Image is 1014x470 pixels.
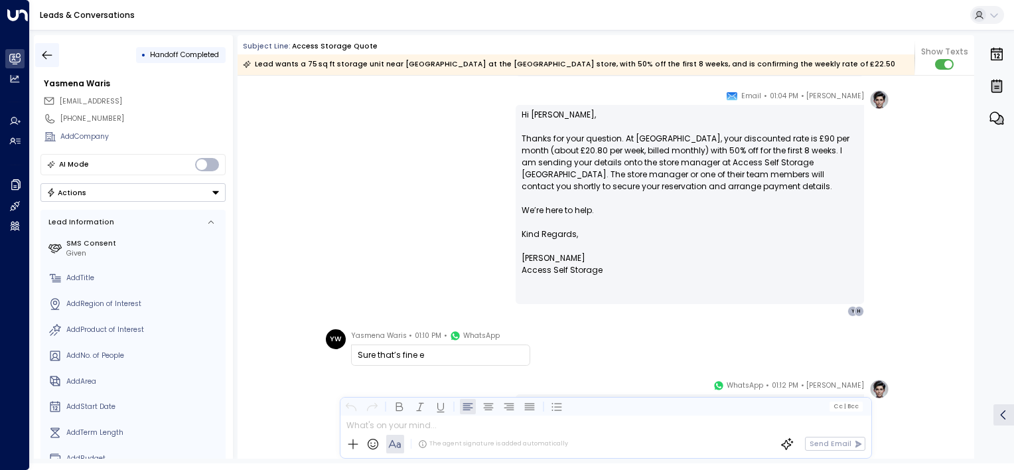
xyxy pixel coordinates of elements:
[66,299,222,309] div: AddRegion of Interest
[830,402,863,411] button: Cc|Bcc
[801,379,804,392] span: •
[292,41,378,52] div: Access Storage Quote
[806,379,864,392] span: [PERSON_NAME]
[40,183,226,202] div: Button group with a nested menu
[45,217,114,228] div: Lead Information
[921,46,968,58] span: Show Texts
[869,90,889,110] img: profile-logo.png
[741,90,761,103] span: Email
[770,90,798,103] span: 01:04 PM
[66,238,222,249] label: SMS Consent
[418,439,568,449] div: The agent signature is added automatically
[854,306,865,317] div: H
[764,90,767,103] span: •
[66,248,222,259] div: Given
[801,90,804,103] span: •
[444,329,447,343] span: •
[66,453,222,464] div: AddBudget
[40,9,135,21] a: Leads & Conversations
[843,403,845,410] span: |
[415,329,441,343] span: 01:10 PM
[66,273,222,283] div: AddTitle
[46,188,87,197] div: Actions
[522,228,578,240] span: Kind Regards,
[833,403,859,410] span: Cc Bcc
[522,109,858,228] p: Hi [PERSON_NAME], Thanks for your question. At [GEOGRAPHIC_DATA], your discounted rate is £90 per...
[60,96,122,106] span: [EMAIL_ADDRESS]
[326,329,346,349] div: YW
[243,41,291,51] span: Subject Line:
[766,379,769,392] span: •
[351,329,407,343] span: Yasmena Waris
[44,78,226,90] div: Yasmena Waris
[66,402,222,412] div: AddStart Date
[60,96,122,107] span: yasmena@myself.con
[60,131,226,142] div: AddCompany
[243,58,895,71] div: Lead wants a 75 sq ft storage unit near [GEOGRAPHIC_DATA] at the [GEOGRAPHIC_DATA] store, with 50...
[141,46,146,64] div: •
[66,325,222,335] div: AddProduct of Interest
[806,90,864,103] span: [PERSON_NAME]
[869,379,889,399] img: profile-logo.png
[66,428,222,438] div: AddTerm Length
[522,264,603,276] span: Access Self Storage
[358,349,524,361] div: Sure that’s fine e
[772,379,798,392] span: 01:12 PM
[409,329,412,343] span: •
[66,351,222,361] div: AddNo. of People
[522,252,585,264] span: [PERSON_NAME]
[66,376,222,387] div: AddArea
[60,114,226,124] div: [PHONE_NUMBER]
[150,50,219,60] span: Handoff Completed
[343,398,359,414] button: Undo
[59,158,89,171] div: AI Mode
[727,379,763,392] span: WhatsApp
[40,183,226,202] button: Actions
[463,329,500,343] span: WhatsApp
[847,306,858,317] div: Y
[364,398,380,414] button: Redo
